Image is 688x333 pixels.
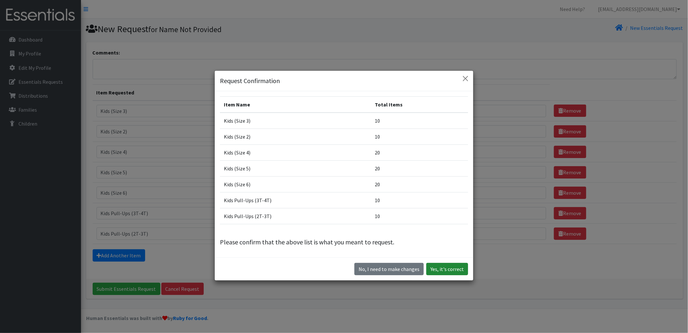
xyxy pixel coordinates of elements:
[371,192,468,208] td: 10
[220,129,371,145] td: Kids (Size 2)
[220,192,371,208] td: Kids Pull-Ups (3T-4T)
[220,76,280,86] h5: Request Confirmation
[220,177,371,192] td: Kids (Size 6)
[220,145,371,161] td: Kids (Size 4)
[460,73,471,84] button: Close
[220,208,371,224] td: Kids Pull-Ups (2T-3T)
[220,237,468,247] p: Please confirm that the above list is what you meant to request.
[220,113,371,129] td: Kids (Size 3)
[371,208,468,224] td: 10
[426,263,468,275] button: Yes, it's correct
[371,145,468,161] td: 20
[371,113,468,129] td: 10
[371,161,468,177] td: 20
[371,177,468,192] td: 20
[220,97,371,113] th: Item Name
[220,161,371,177] td: Kids (Size 5)
[371,129,468,145] td: 10
[354,263,424,275] button: No I need to make changes
[371,97,468,113] th: Total Items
